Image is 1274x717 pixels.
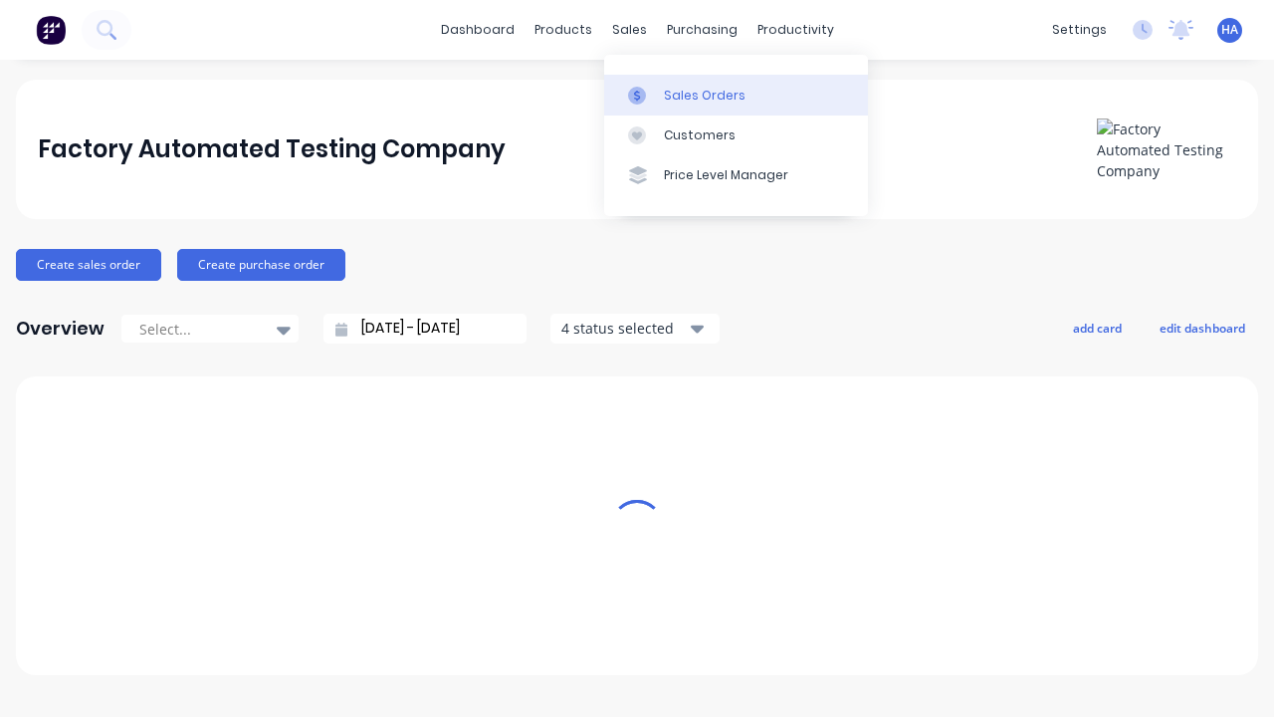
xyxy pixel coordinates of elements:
[16,249,161,281] button: Create sales order
[604,155,868,195] a: Price Level Manager
[16,309,105,349] div: Overview
[550,314,720,344] button: 4 status selected
[664,87,745,105] div: Sales Orders
[602,15,657,45] div: sales
[747,15,844,45] div: productivity
[1147,315,1258,341] button: edit dashboard
[1042,15,1117,45] div: settings
[664,126,736,144] div: Customers
[36,15,66,45] img: Factory
[177,249,345,281] button: Create purchase order
[1060,315,1135,341] button: add card
[38,129,506,169] div: Factory Automated Testing Company
[431,15,525,45] a: dashboard
[561,318,687,339] div: 4 status selected
[1097,119,1236,181] img: Factory Automated Testing Company
[657,15,747,45] div: purchasing
[525,15,602,45] div: products
[1221,21,1238,39] span: HA
[604,75,868,115] a: Sales Orders
[604,116,868,155] a: Customers
[664,166,788,184] div: Price Level Manager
